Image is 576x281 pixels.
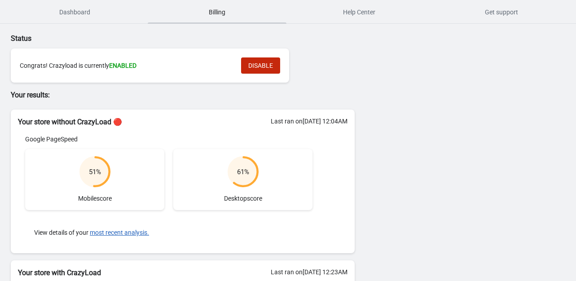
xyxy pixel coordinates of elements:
div: Last ran on [DATE] 12:23AM [271,268,347,277]
div: 61 % [237,167,249,176]
button: Dashboard [4,0,146,24]
span: Billing [148,4,286,20]
h2: Your store with CrazyLoad [18,268,347,278]
button: most recent analysis. [90,229,149,236]
div: Mobile score [25,149,164,210]
span: Get support [432,4,571,20]
span: DISABLE [248,62,273,69]
div: Congrats! Crazyload is currently [20,61,232,70]
p: Status [11,33,355,44]
div: Last ran on [DATE] 12:04AM [271,117,347,126]
span: Dashboard [5,4,144,20]
div: 51 % [89,167,101,176]
h2: Your store without CrazyLoad 🔴 [18,117,347,127]
p: Your results: [11,90,355,101]
div: Desktop score [173,149,312,210]
div: View details of your [25,219,312,246]
button: DISABLE [241,57,280,74]
span: Help Center [290,4,429,20]
span: ENABLED [109,62,136,69]
div: Google PageSpeed [25,135,312,144]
